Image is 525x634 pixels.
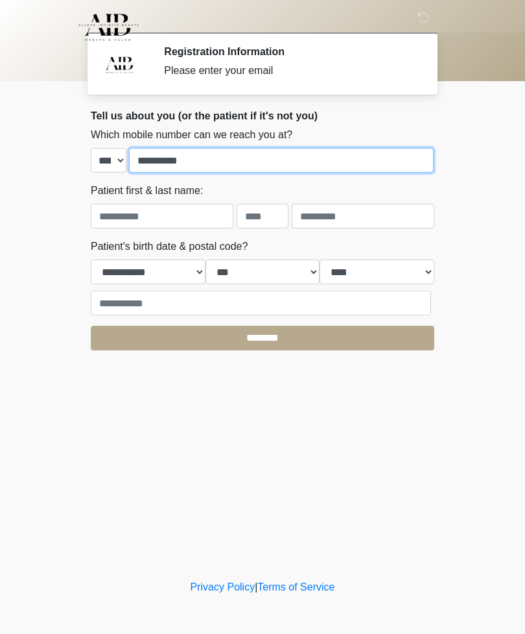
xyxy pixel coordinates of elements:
[78,10,139,45] img: Allure Infinite Beauty Logo
[191,581,255,592] a: Privacy Policy
[91,127,292,143] label: Which mobile number can we reach you at?
[257,581,334,592] a: Terms of Service
[91,183,203,199] label: Patient first & last name:
[91,110,434,122] h2: Tell us about you (or the patient if it's not you)
[91,239,248,254] label: Patient's birth date & postal code?
[255,581,257,592] a: |
[100,45,139,84] img: Agent Avatar
[164,63,415,79] div: Please enter your email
